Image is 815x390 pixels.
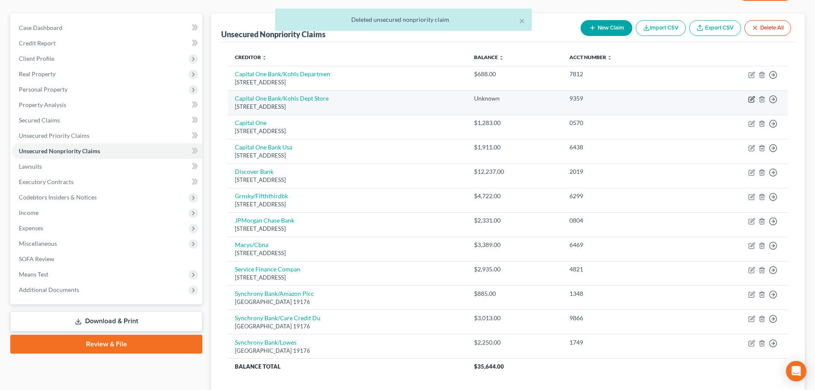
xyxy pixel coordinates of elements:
div: Deleted unsecured nonpriority claim [282,15,525,24]
div: 0570 [569,119,679,127]
span: Miscellaneous [19,240,57,247]
i: unfold_more [607,55,612,60]
span: Unsecured Nonpriority Claims [19,147,100,155]
button: × [519,15,525,26]
div: $1,911.00 [474,143,556,152]
i: unfold_more [262,55,267,60]
div: [STREET_ADDRESS] [235,200,460,208]
a: Secured Claims [12,113,202,128]
div: 6469 [569,241,679,249]
span: Lawsuits [19,163,42,170]
a: Synchrony Bank/Lowes [235,339,296,346]
div: $3,013.00 [474,314,556,322]
span: $35,644.00 [474,363,504,370]
span: Executory Contracts [19,178,74,185]
a: Download & Print [10,311,202,331]
a: Synchrony Bank/Amazon Plcc [235,290,314,297]
div: $4,722.00 [474,192,556,200]
div: $2,250.00 [474,338,556,347]
div: $2,331.00 [474,216,556,225]
a: Property Analysis [12,97,202,113]
div: $2,935.00 [474,265,556,274]
div: [STREET_ADDRESS] [235,103,460,111]
div: [STREET_ADDRESS] [235,249,460,257]
span: Income [19,209,39,216]
span: Personal Property [19,86,68,93]
div: $12,237.00 [474,167,556,176]
a: Grnsky/Fifththirdbk [235,192,288,199]
div: 2019 [569,167,679,176]
a: Unsecured Nonpriority Claims [12,143,202,159]
a: Review & File [10,335,202,354]
a: Credit Report [12,36,202,51]
a: JPMorgan Chase Bank [235,217,294,224]
div: 7812 [569,70,679,78]
span: Property Analysis [19,101,66,108]
div: [STREET_ADDRESS] [235,176,460,184]
div: [GEOGRAPHIC_DATA] 19176 [235,347,460,355]
a: Synchrony Bank/Care Credit Du [235,314,320,322]
div: [STREET_ADDRESS] [235,274,460,282]
div: 6299 [569,192,679,200]
div: 4821 [569,265,679,274]
div: 1749 [569,338,679,347]
a: Capital One Bank Usa [235,143,292,151]
div: Open Intercom Messenger [786,361,806,381]
span: Real Property [19,70,56,77]
div: 1348 [569,289,679,298]
div: [STREET_ADDRESS] [235,152,460,160]
span: Additional Documents [19,286,79,293]
div: $1,283.00 [474,119,556,127]
i: unfold_more [499,55,504,60]
div: Unknown [474,94,556,103]
div: $688.00 [474,70,556,78]
a: Creditor unfold_more [235,54,267,60]
div: [STREET_ADDRESS] [235,78,460,86]
span: Means Test [19,271,48,278]
th: Balance Total [228,359,467,374]
a: Executory Contracts [12,174,202,190]
span: Secured Claims [19,116,60,124]
a: SOFA Review [12,251,202,267]
div: $3,389.00 [474,241,556,249]
span: Codebtors Insiders & Notices [19,194,97,201]
div: 6438 [569,143,679,152]
div: [STREET_ADDRESS] [235,127,460,135]
a: Acct Number unfold_more [569,54,612,60]
div: [GEOGRAPHIC_DATA] 19176 [235,322,460,330]
div: 0804 [569,216,679,225]
a: Macys/Cbna [235,241,268,248]
span: Client Profile [19,55,54,62]
div: $885.00 [474,289,556,298]
span: Expenses [19,224,43,232]
span: Credit Report [19,39,56,47]
span: Unsecured Priority Claims [19,132,89,139]
div: 9359 [569,94,679,103]
span: SOFA Review [19,255,54,262]
a: Service Finance Compan [235,265,300,273]
a: Capital One [235,119,267,126]
a: Lawsuits [12,159,202,174]
a: Unsecured Priority Claims [12,128,202,143]
a: Discover Bank [235,168,273,175]
a: Capital One Bank/Kohls Dept Store [235,95,329,102]
a: Capital One Bank/Kohls Departmen [235,70,330,77]
div: [STREET_ADDRESS] [235,225,460,233]
a: Balance unfold_more [474,54,504,60]
div: [GEOGRAPHIC_DATA] 19176 [235,298,460,306]
div: 9866 [569,314,679,322]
